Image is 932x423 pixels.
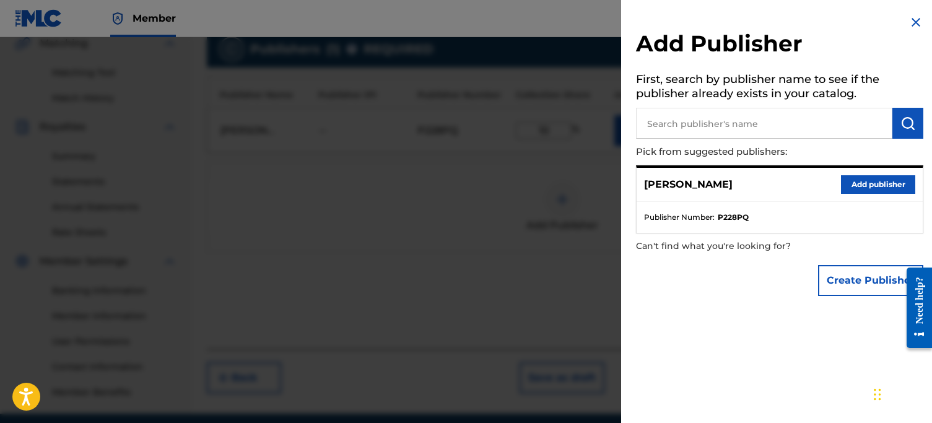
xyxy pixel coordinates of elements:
p: Can't find what you're looking for? [636,233,853,259]
h5: First, search by publisher name to see if the publisher already exists in your catalog. [636,69,923,108]
p: [PERSON_NAME] [644,177,733,192]
input: Search publisher's name [636,108,892,139]
button: Add publisher [841,175,915,194]
h2: Add Publisher [636,30,923,61]
img: Top Rightsholder [110,11,125,26]
img: MLC Logo [15,9,63,27]
img: Search Works [900,116,915,131]
span: Publisher Number : [644,212,715,223]
strong: P228PQ [718,212,749,223]
button: Create Publisher [818,265,923,296]
p: Pick from suggested publishers: [636,139,853,165]
span: Member [133,11,176,25]
iframe: Chat Widget [870,364,932,423]
div: Drag [874,376,881,413]
iframe: Resource Center [897,258,932,358]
